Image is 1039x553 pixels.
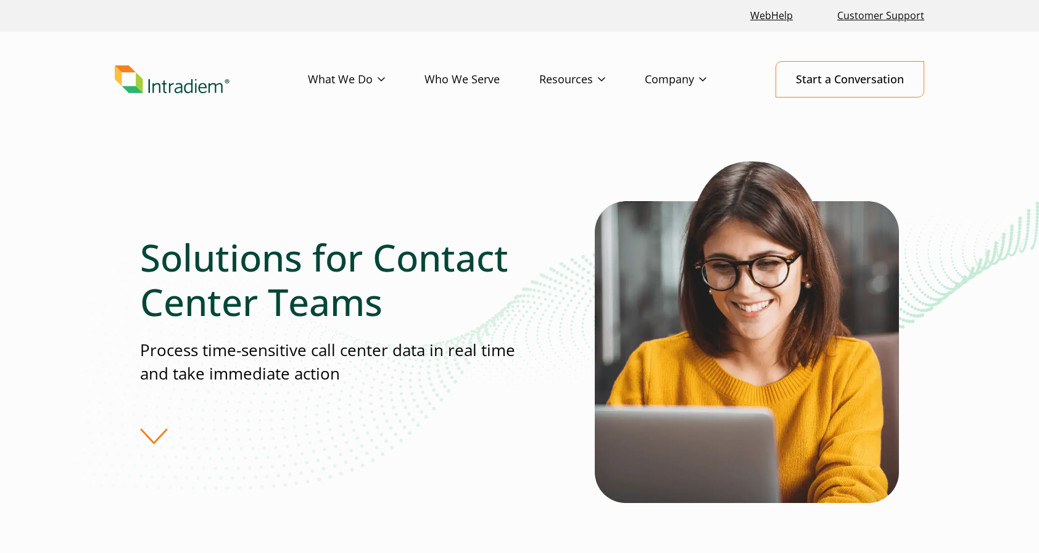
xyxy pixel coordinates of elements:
[140,339,519,385] p: Process time-sensitive call center data in real time and take immediate action
[745,2,798,29] a: Link opens in a new window
[832,2,929,29] a: Customer Support
[115,65,230,94] img: Intradiem
[595,147,899,503] img: Woman wearing glasses looking at contact center automation solutions on her laptop
[539,62,645,98] a: Resources
[115,65,308,94] a: Link to homepage of Intradiem
[140,235,519,324] h1: Solutions for Contact Center Teams
[424,62,539,98] a: Who We Serve
[645,62,746,98] a: Company
[776,61,924,98] a: Start a Conversation
[308,62,424,98] a: What We Do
